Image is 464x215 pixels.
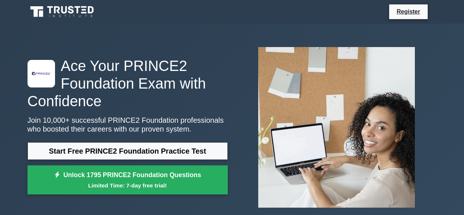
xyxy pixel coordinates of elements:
[28,165,228,195] a: Unlock 1795 PRINCE2 Foundation QuestionsLimited Time: 7-day free trial!
[28,142,228,160] a: Start Free PRINCE2 Foundation Practice Test
[28,57,228,110] h1: Ace Your PRINCE2 Foundation Exam with Confidence
[37,181,219,190] small: Limited Time: 7-day free trial!
[392,7,424,16] a: Register
[28,116,228,133] p: Join 10,000+ successful PRINCE2 Foundation professionals who boosted their careers with our prove...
